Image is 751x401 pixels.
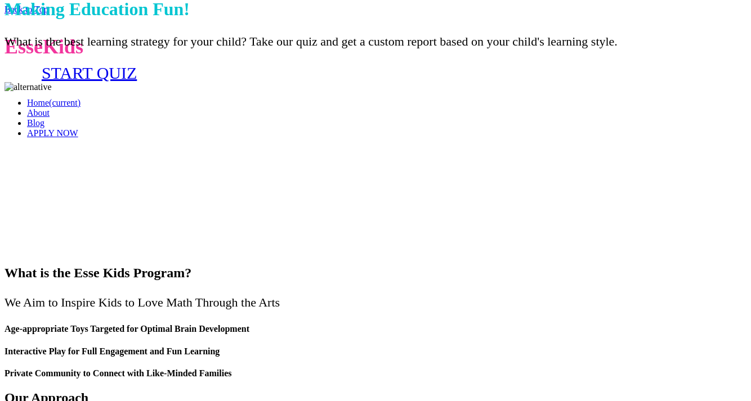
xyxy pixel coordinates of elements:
a: START QUIZ [5,26,174,119]
p: What is the best learning strategy for your child? Take our quiz and get a custom report based on... [5,32,746,51]
h4: Private Community to Connect with Like-Minded Families [5,368,746,379]
h4: Interactive Play for Full Engagement and Fun Learning [5,346,746,357]
p: We Aim to Inspire Kids to Love Math Through the Arts [5,293,746,312]
h4: Age-appropriate Toys Targeted for Optimal Brain Development [5,324,746,334]
h2: What is the Esse Kids Program? [5,265,746,281]
img: alternative [5,82,52,92]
